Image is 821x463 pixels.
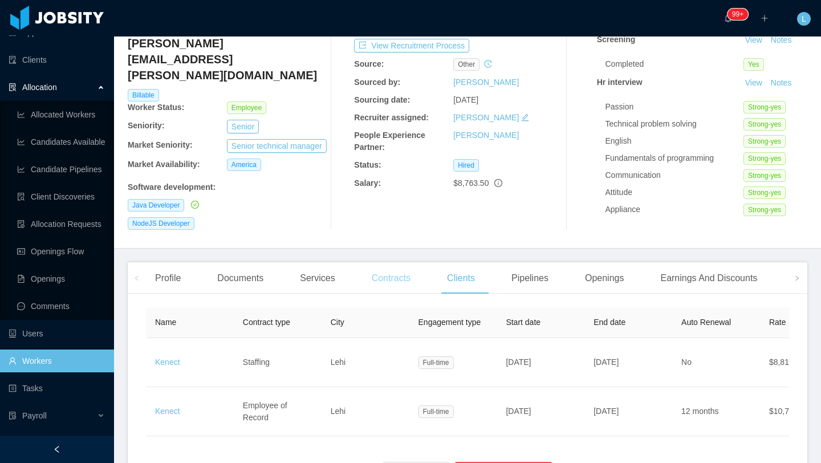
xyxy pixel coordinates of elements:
[743,152,786,165] span: Strong-yes
[502,262,558,294] div: Pipelines
[354,78,400,87] b: Sourced by:
[354,131,425,152] b: People Experience Partner:
[208,262,273,294] div: Documents
[243,358,270,367] span: Staffing
[743,58,764,71] span: Yes
[9,83,17,91] i: icon: solution
[354,41,469,50] a: icon: exportView Recruitment Process
[155,318,176,327] span: Name
[128,89,159,101] span: Billable
[453,131,519,140] a: [PERSON_NAME]
[605,58,744,70] div: Completed
[724,14,732,22] i: icon: bell
[453,95,478,104] span: [DATE]
[189,200,199,209] a: icon: check-circle
[227,139,327,153] button: Senior technical manager
[506,358,531,367] span: [DATE]
[453,178,489,188] span: $8,763.50
[743,204,786,216] span: Strong-yes
[227,159,261,171] span: America
[453,58,479,71] span: other
[322,387,409,436] td: Lehi
[597,78,643,87] strong: Hr interview
[146,262,190,294] div: Profile
[672,338,760,387] td: No
[128,103,184,112] b: Worker Status:
[128,140,193,149] b: Market Seniority:
[766,76,796,90] button: Notes
[605,135,744,147] div: English
[743,135,786,148] span: Strong-yes
[743,118,786,131] span: Strong-yes
[418,356,454,369] span: Full-time
[17,158,105,181] a: icon: line-chartCandidate Pipelines
[17,185,105,208] a: icon: file-searchClient Discoveries
[22,83,57,92] span: Allocation
[766,34,796,47] button: Notes
[354,95,410,104] b: Sourcing date:
[227,101,266,114] span: Employee
[354,113,429,122] b: Recruiter assigned:
[506,407,531,416] span: [DATE]
[128,217,194,230] span: NodeJS Developer
[418,318,481,327] span: Engagement type
[9,350,105,372] a: icon: userWorkers
[741,78,766,87] a: View
[743,169,786,182] span: Strong-yes
[453,113,519,122] a: [PERSON_NAME]
[191,201,199,209] i: icon: check-circle
[17,103,105,126] a: icon: line-chartAllocated Workers
[243,401,287,422] span: Employee of Record
[741,35,766,44] a: View
[651,262,766,294] div: Earnings And Discounts
[354,39,469,52] button: icon: exportView Recruitment Process
[597,35,636,44] strong: Screening
[418,405,454,418] span: Full-time
[363,262,420,294] div: Contracts
[438,262,484,294] div: Clients
[506,318,540,327] span: Start date
[9,377,105,400] a: icon: profileTasks
[605,101,744,113] div: Passion
[17,213,105,235] a: icon: file-doneAllocation Requests
[227,120,259,133] button: Senior
[727,9,748,20] sup: 120
[802,12,806,26] span: L
[576,262,633,294] div: Openings
[605,186,744,198] div: Attitude
[681,318,731,327] span: Auto Renewal
[453,78,519,87] a: [PERSON_NAME]
[128,199,184,212] span: Java Developer
[9,48,105,71] a: icon: auditClients
[594,358,619,367] span: [DATE]
[605,152,744,164] div: Fundamentals of programming
[743,101,786,113] span: Strong-yes
[494,179,502,187] span: info-circle
[128,121,165,130] b: Seniority:
[605,118,744,130] div: Technical problem solving
[594,407,619,416] span: [DATE]
[128,160,200,169] b: Market Availability:
[17,240,105,263] a: icon: idcardOpenings Flow
[605,169,744,181] div: Communication
[331,318,344,327] span: City
[322,338,409,387] td: Lehi
[605,204,744,216] div: Appliance
[594,318,625,327] span: End date
[761,14,769,22] i: icon: plus
[794,275,800,281] i: icon: right
[17,267,105,290] a: icon: file-textOpenings
[354,178,381,188] b: Salary:
[743,186,786,199] span: Strong-yes
[354,160,381,169] b: Status:
[484,60,492,68] i: icon: history
[9,412,17,420] i: icon: file-protect
[155,407,180,416] a: Kenect
[291,262,344,294] div: Services
[9,322,105,345] a: icon: robotUsers
[453,159,479,172] span: Hired
[17,295,105,318] a: icon: messageComments
[521,113,529,121] i: icon: edit
[354,59,384,68] b: Source:
[128,182,216,192] b: Software development :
